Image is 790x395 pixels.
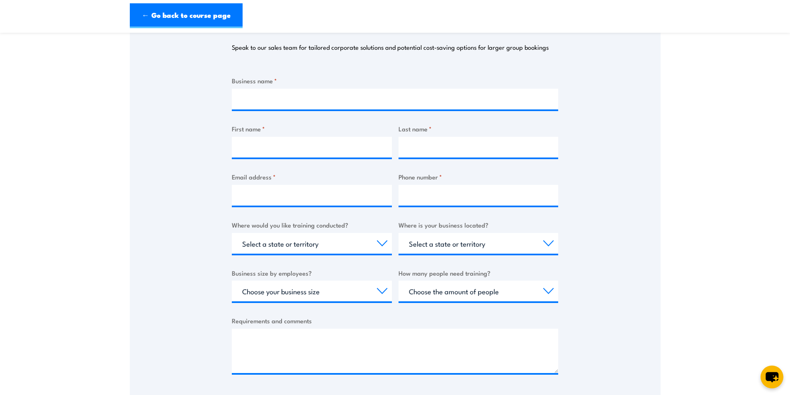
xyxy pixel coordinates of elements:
[232,268,392,278] label: Business size by employees?
[232,220,392,230] label: Where would you like training conducted?
[232,43,549,51] p: Speak to our sales team for tailored corporate solutions and potential cost-saving options for la...
[232,316,558,325] label: Requirements and comments
[232,76,558,85] label: Business name
[130,3,243,28] a: ← Go back to course page
[761,366,783,388] button: chat-button
[232,172,392,182] label: Email address
[399,268,559,278] label: How many people need training?
[232,124,392,133] label: First name
[399,172,559,182] label: Phone number
[399,124,559,133] label: Last name
[399,220,559,230] label: Where is your business located?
